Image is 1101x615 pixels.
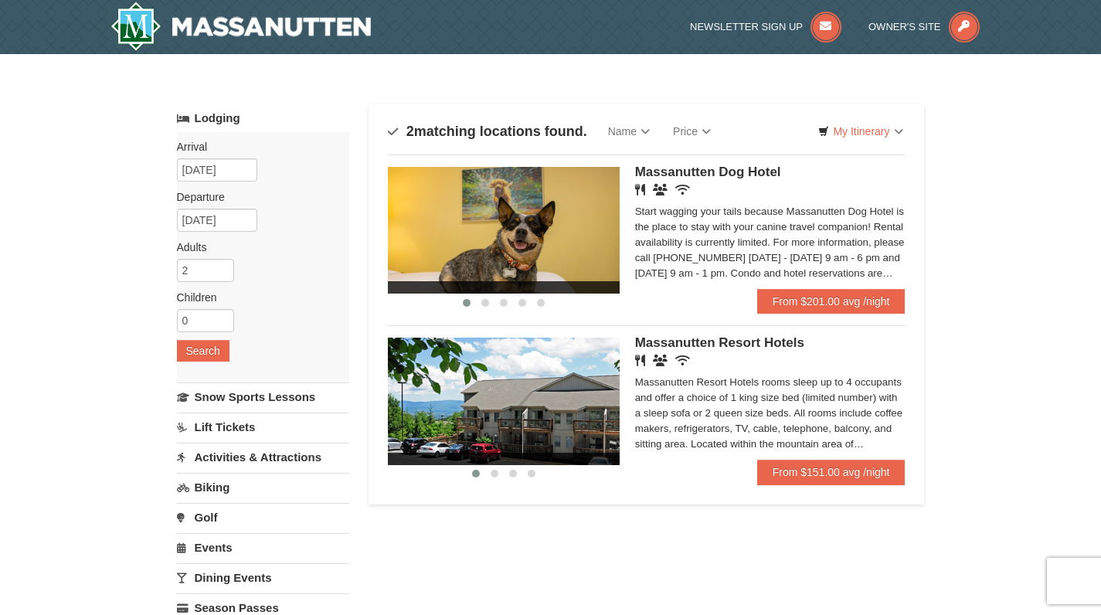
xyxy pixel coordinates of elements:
i: Restaurant [635,355,645,366]
a: Owner's Site [868,21,980,32]
span: Newsletter Sign Up [690,21,803,32]
a: Events [177,533,349,562]
span: Massanutten Dog Hotel [635,165,781,179]
a: From $151.00 avg /night [757,460,906,484]
label: Arrival [177,139,338,155]
label: Adults [177,240,338,255]
a: Snow Sports Lessons [177,382,349,411]
i: Wireless Internet (free) [675,184,690,195]
span: 2 [406,124,414,139]
i: Banquet Facilities [653,355,668,366]
div: Start wagging your tails because Massanutten Dog Hotel is the place to stay with your canine trav... [635,204,906,281]
a: Dining Events [177,563,349,592]
div: Massanutten Resort Hotels rooms sleep up to 4 occupants and offer a choice of 1 king size bed (li... [635,375,906,452]
a: Price [661,116,722,147]
a: Lodging [177,104,349,132]
h4: matching locations found. [388,124,587,139]
a: Biking [177,473,349,501]
label: Children [177,290,338,305]
a: Massanutten Resort [110,2,372,51]
a: Golf [177,503,349,532]
img: Massanutten Resort Logo [110,2,372,51]
span: Owner's Site [868,21,941,32]
i: Banquet Facilities [653,184,668,195]
span: Massanutten Resort Hotels [635,335,804,350]
a: Activities & Attractions [177,443,349,471]
a: Lift Tickets [177,413,349,441]
a: Newsletter Sign Up [690,21,841,32]
i: Restaurant [635,184,645,195]
a: From $201.00 avg /night [757,289,906,314]
button: Search [177,340,229,362]
a: My Itinerary [808,120,912,143]
i: Wireless Internet (free) [675,355,690,366]
a: Name [596,116,661,147]
label: Departure [177,189,338,205]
